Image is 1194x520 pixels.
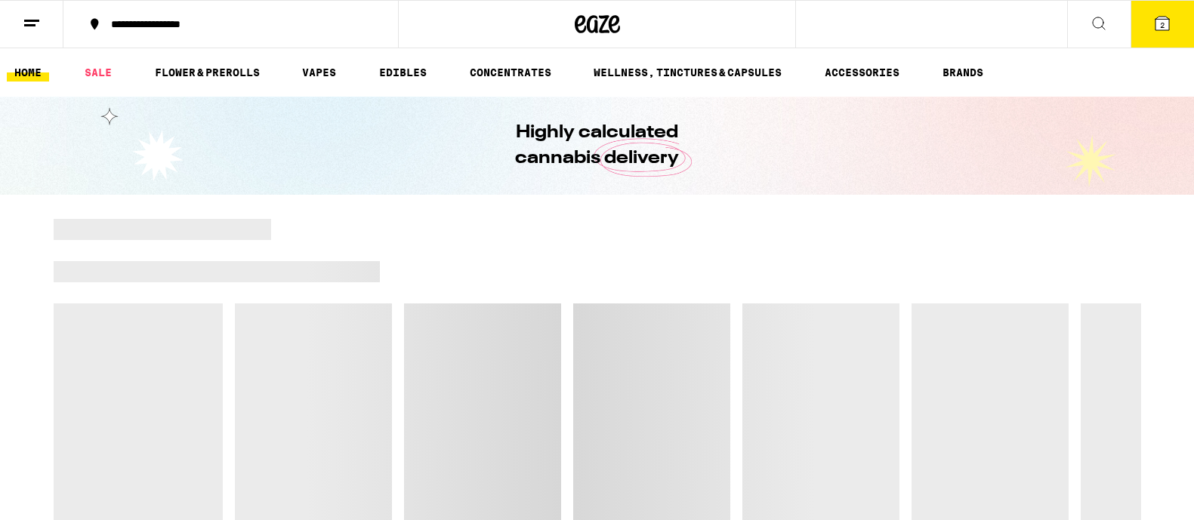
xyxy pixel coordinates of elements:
a: VAPES [295,63,344,82]
a: SALE [77,63,119,82]
button: 2 [1131,1,1194,48]
a: CONCENTRATES [462,63,559,82]
a: ACCESSORIES [817,63,907,82]
a: HOME [7,63,49,82]
button: BRANDS [935,63,991,82]
span: 2 [1160,20,1165,29]
a: EDIBLES [372,63,434,82]
a: WELLNESS, TINCTURES & CAPSULES [586,63,789,82]
a: FLOWER & PREROLLS [147,63,267,82]
h1: Highly calculated cannabis delivery [473,120,722,171]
